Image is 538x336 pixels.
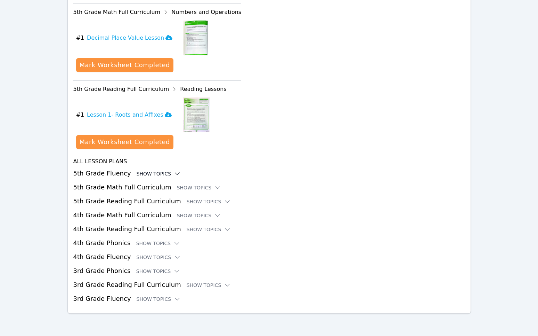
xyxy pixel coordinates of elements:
[73,182,465,192] h3: 5th Grade Math Full Curriculum
[76,34,84,42] span: # 1
[76,135,173,149] button: Mark Worksheet Completed
[87,111,172,119] h3: Lesson 1- Roots and Affixes
[187,198,231,205] button: Show Topics
[73,294,465,304] h3: 3rd Grade Fluency
[73,252,465,262] h3: 4th Grade Fluency
[136,240,181,247] button: Show Topics
[137,170,181,177] button: Show Topics
[177,212,221,219] button: Show Topics
[73,169,465,178] h3: 5th Grade Fluency
[73,210,465,220] h3: 4th Grade Math Full Curriculum
[80,60,170,70] div: Mark Worksheet Completed
[76,21,178,55] button: #1Decimal Place Value Lesson
[137,296,181,303] button: Show Topics
[73,157,465,166] h4: All Lesson Plans
[73,84,242,95] div: 5th Grade Reading Full Curriculum Reading Lessons
[73,280,465,290] h3: 3rd Grade Reading Full Curriculum
[87,34,172,42] h3: Decimal Place Value Lesson
[76,58,173,72] button: Mark Worksheet Completed
[73,196,465,206] h3: 5th Grade Reading Full Curriculum
[183,97,210,132] img: Lesson 1- Roots and Affixes
[184,21,208,55] img: Decimal Place Value Lesson
[137,254,181,261] button: Show Topics
[187,282,231,289] button: Show Topics
[80,137,170,147] div: Mark Worksheet Completed
[73,224,465,234] h3: 4th Grade Reading Full Curriculum
[136,268,181,275] button: Show Topics
[73,238,465,248] h3: 4th Grade Phonics
[177,184,221,191] button: Show Topics
[73,266,465,276] h3: 3rd Grade Phonics
[76,111,84,119] span: # 1
[187,226,231,233] button: Show Topics
[73,7,242,18] div: 5th Grade Math Full Curriculum Numbers and Operations
[76,97,177,132] button: #1Lesson 1- Roots and Affixes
